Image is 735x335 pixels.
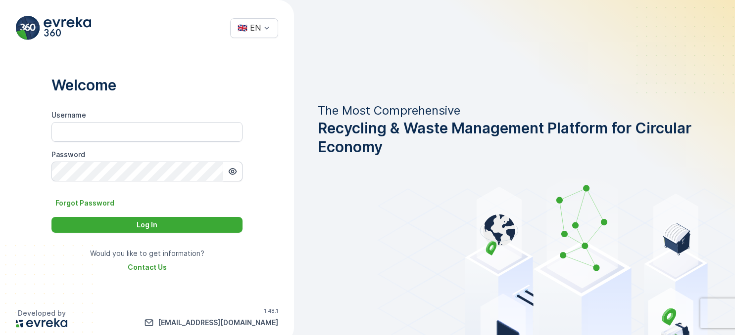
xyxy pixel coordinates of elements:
[51,217,243,233] button: Log In
[264,308,278,314] p: 1.48.1
[318,119,711,156] span: Recycling & Waste Management Platform for Circular Economy
[318,103,711,119] p: The Most Comprehensive
[51,76,243,94] p: Welcome
[51,150,85,159] label: Password
[144,318,278,328] a: info@evreka.co
[158,318,278,328] p: [EMAIL_ADDRESS][DOMAIN_NAME]
[51,197,118,209] button: Forgot Password
[55,198,114,208] p: Forgot Password
[90,249,204,258] p: Would you like to get information?
[137,220,157,230] p: Log In
[128,262,167,272] a: Contact Us
[16,16,91,40] img: evreka_360_logo
[238,23,261,32] div: 🇬🇧 EN
[51,111,86,119] label: Username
